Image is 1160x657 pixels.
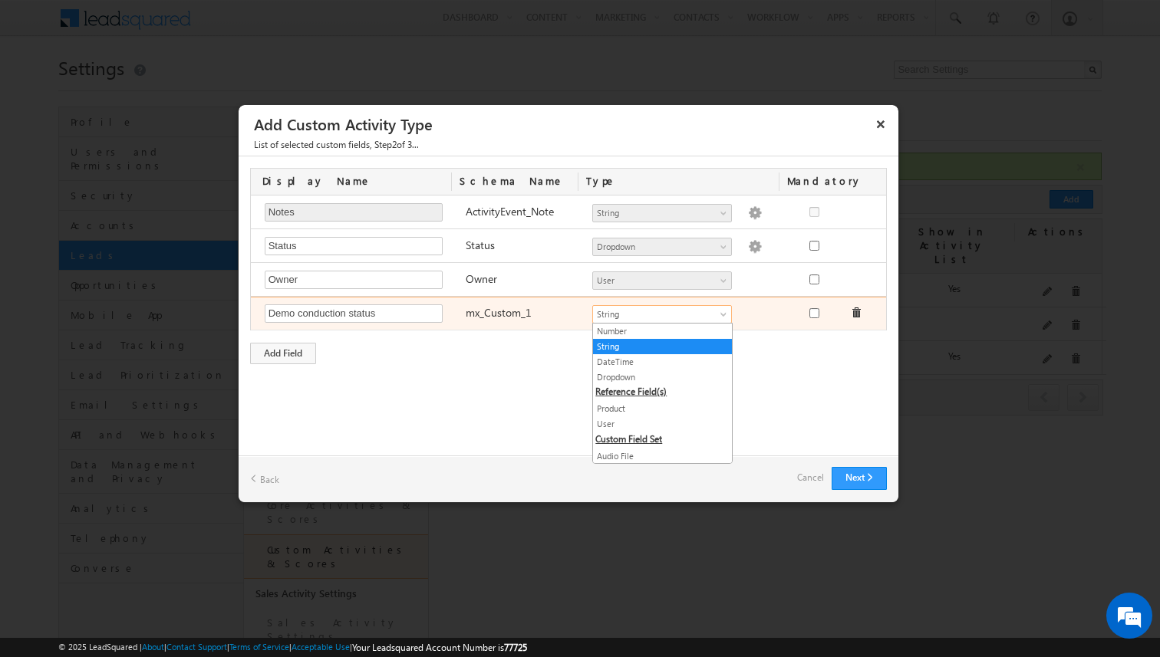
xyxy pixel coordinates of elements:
span: 2 [392,139,397,150]
span: , Step of 3... [254,139,419,150]
a: Dropdown [592,238,732,256]
em: Start Chat [209,472,278,493]
span: 77725 [504,642,527,653]
span: Reference Field(s) [593,386,732,401]
span: Dropdown [593,240,718,254]
div: Minimize live chat window [252,8,288,44]
div: Mandatory [779,169,868,195]
div: Display Name [251,169,452,195]
label: ActivityEvent_Note [466,204,554,218]
span: List of selected custom fields [254,139,370,150]
div: Add Field [250,343,316,364]
img: Populate Options [748,240,762,254]
span: Your Leadsquared Account Number is [352,642,527,653]
div: Chat with us now [80,80,258,100]
a: Terms of Service [229,642,289,652]
a: Dropdown [593,370,732,384]
img: Populate Options [748,206,762,220]
label: Status [466,238,495,252]
a: String [593,340,732,353]
a: Acceptable Use [292,642,350,652]
a: Contact Support [166,642,227,652]
textarea: Type your message and hit 'Enter' [20,142,280,459]
div: Type [578,169,779,195]
a: Back [250,467,279,491]
button: × [868,110,893,137]
a: String [592,305,732,324]
div: Schema Name [452,169,579,195]
span: User [593,274,718,287]
span: Custom Field Set [593,433,732,448]
a: Cancel [797,467,824,488]
a: User [593,417,732,431]
a: Product [593,402,732,416]
a: Number [593,324,732,338]
img: d_60004797649_company_0_60004797649 [26,80,64,100]
label: Owner [466,271,497,286]
span: String [593,307,718,321]
a: DateTime [593,355,732,369]
h3: Add Custom Activity Type [254,110,893,137]
a: About [142,642,164,652]
a: User [592,271,732,290]
a: Audio File [593,449,732,463]
button: Next [832,467,887,490]
ul: String [592,323,733,464]
a: String [592,204,732,222]
label: mx_Custom_1 [466,305,532,320]
span: String [593,206,718,220]
span: © 2025 LeadSquared | | | | | [58,640,527,655]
